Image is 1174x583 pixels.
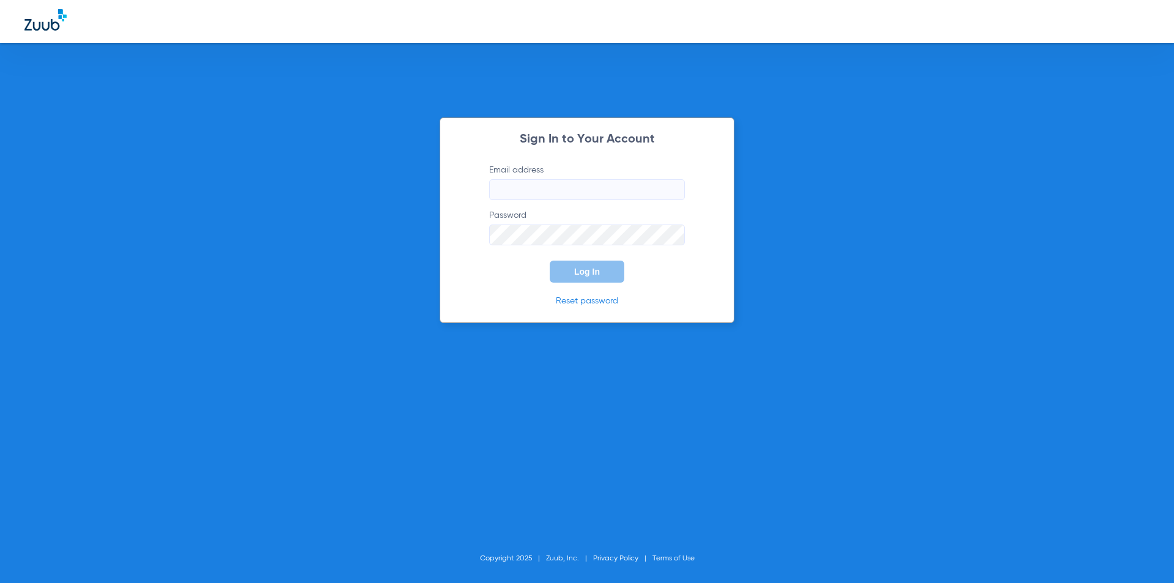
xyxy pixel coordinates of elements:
[546,552,593,565] li: Zuub, Inc.
[550,261,624,283] button: Log In
[489,225,685,245] input: Password
[489,179,685,200] input: Email address
[1113,524,1174,583] iframe: Chat Widget
[574,267,600,277] span: Log In
[24,9,67,31] img: Zuub Logo
[471,133,703,146] h2: Sign In to Your Account
[480,552,546,565] li: Copyright 2025
[489,209,685,245] label: Password
[652,555,695,562] a: Terms of Use
[489,164,685,200] label: Email address
[593,555,638,562] a: Privacy Policy
[556,297,618,305] a: Reset password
